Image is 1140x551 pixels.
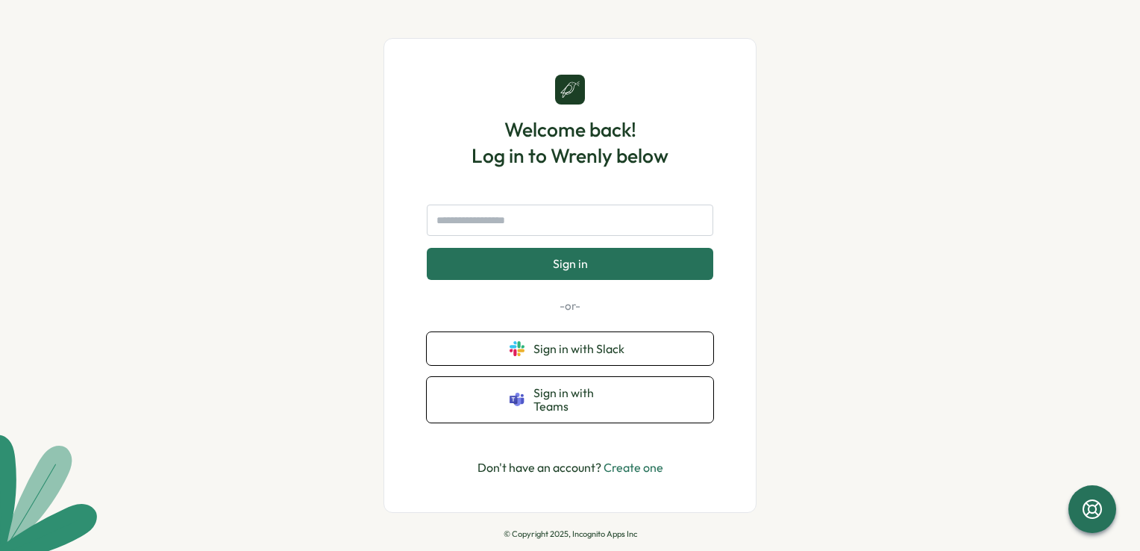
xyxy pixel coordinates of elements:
button: Sign in with Slack [427,332,713,365]
span: Sign in [553,257,588,270]
span: Sign in with Teams [533,386,630,414]
p: © Copyright 2025, Incognito Apps Inc [504,529,637,539]
button: Sign in [427,248,713,279]
a: Create one [604,460,663,475]
h1: Welcome back! Log in to Wrenly below [472,116,668,169]
p: Don't have an account? [477,458,663,477]
button: Sign in with Teams [427,377,713,423]
span: Sign in with Slack [533,342,630,355]
p: -or- [427,298,713,314]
